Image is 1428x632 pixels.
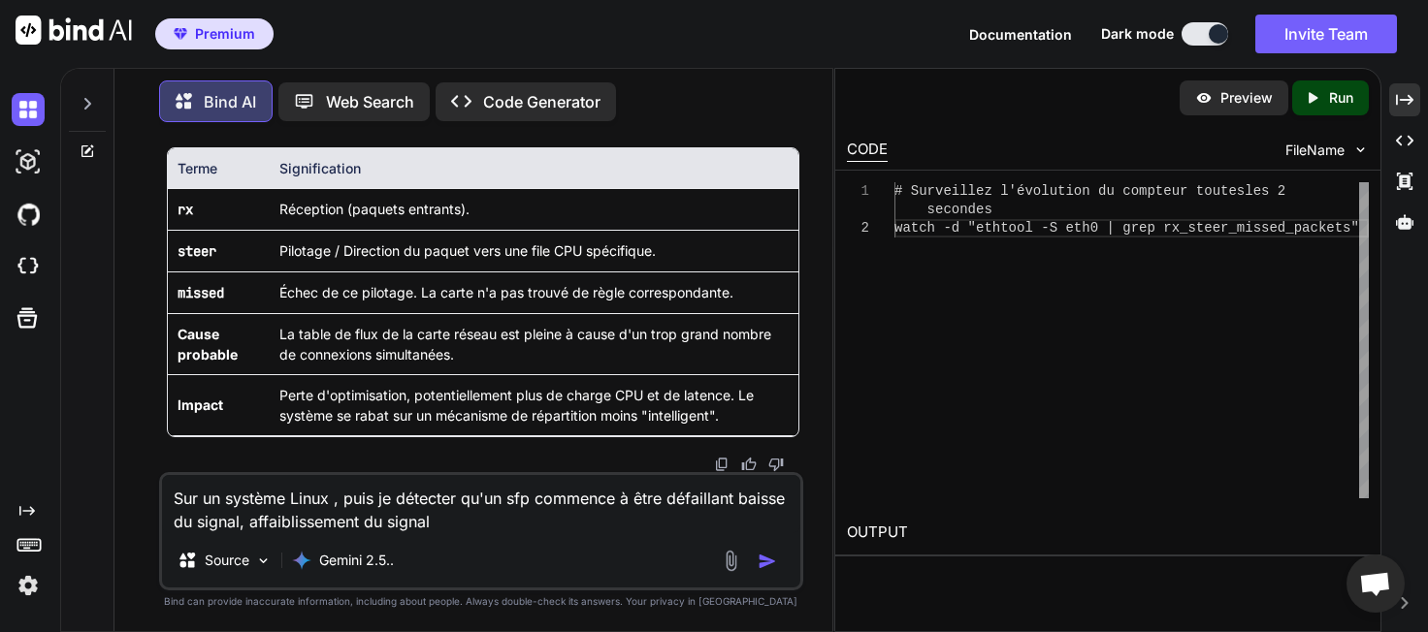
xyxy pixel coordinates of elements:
[1220,88,1273,108] p: Preview
[255,553,272,569] img: Pick Models
[270,148,797,189] th: Signification
[768,457,784,472] img: dislike
[270,230,797,271] td: Pilotage / Direction du paquet vers une file CPU spécifique.
[1255,15,1397,53] button: Invite Team
[12,198,45,231] img: githubDark
[12,145,45,178] img: darkAi-studio
[894,220,1269,236] span: watch -d "ethtool -S eth0 | grep rx_steer_miss
[1195,89,1213,107] img: preview
[720,550,742,572] img: attachment
[741,457,757,472] img: like
[155,18,274,49] button: premiumPremium
[204,90,256,113] p: Bind AI
[174,28,187,40] img: premium
[1101,24,1174,44] span: Dark mode
[12,93,45,126] img: darkChat
[1329,88,1353,108] p: Run
[1285,141,1345,160] span: FileName
[178,284,224,301] code: missed
[835,510,1380,555] h2: OUTPUT
[178,242,216,260] code: steer
[195,24,255,44] span: Premium
[847,139,888,162] div: CODE
[270,313,797,374] td: La table de flux de la carte réseau est pleine à cause d'un trop grand nombre de connexions simul...
[847,182,869,201] div: 1
[1245,183,1285,199] span: les 2
[178,396,223,413] strong: Impact
[969,24,1072,45] button: Documentation
[12,569,45,602] img: settings
[168,148,270,189] th: Terme
[758,552,777,571] img: icon
[1352,142,1369,158] img: chevron down
[927,202,992,217] span: secondes
[292,551,311,570] img: Gemini 2.5 Pro
[847,219,869,237] div: 2
[969,26,1072,43] span: Documentation
[159,594,802,609] p: Bind can provide inaccurate information, including about people. Always double-check its answers....
[12,250,45,283] img: cloudideIcon
[714,457,730,472] img: copy
[1270,220,1359,236] span: ed_packets"
[1347,554,1405,613] a: Ouvrir le chat
[16,16,132,45] img: Bind AI
[178,326,238,363] strong: Cause probable
[270,271,797,313] td: Échec de ce pilotage. La carte n'a pas trouvé de règle correspondante.
[162,475,799,533] textarea: Sur un système Linux , puis je détecter qu'un sfp commence à être défaillant baisse du signal, af...
[270,188,797,230] td: Réception (paquets entrants).
[894,183,1245,199] span: # Surveillez l'évolution du compteur toutes
[270,374,797,435] td: Perte d'optimisation, potentiellement plus de charge CPU et de latence. Le système se rabat sur u...
[326,90,414,113] p: Web Search
[483,90,600,113] p: Code Generator
[205,551,249,570] p: Source
[319,551,394,570] p: Gemini 2.5..
[178,201,193,218] code: rx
